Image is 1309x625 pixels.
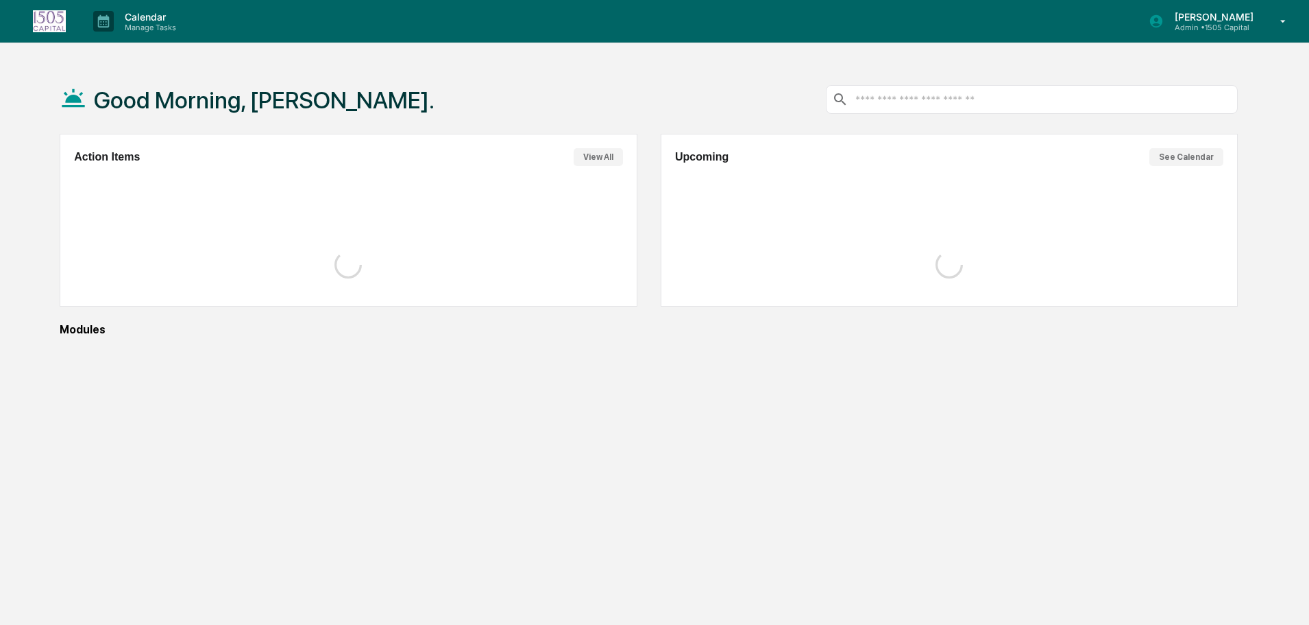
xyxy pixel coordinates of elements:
button: View All [574,148,623,166]
p: Admin • 1505 Capital [1164,23,1260,32]
div: Modules [60,323,1238,336]
p: Manage Tasks [114,23,183,32]
p: Calendar [114,11,183,23]
img: logo [33,10,66,32]
h2: Action Items [74,151,140,163]
p: [PERSON_NAME] [1164,11,1260,23]
button: See Calendar [1149,148,1223,166]
h1: Good Morning, [PERSON_NAME]. [94,86,435,114]
h2: Upcoming [675,151,729,163]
